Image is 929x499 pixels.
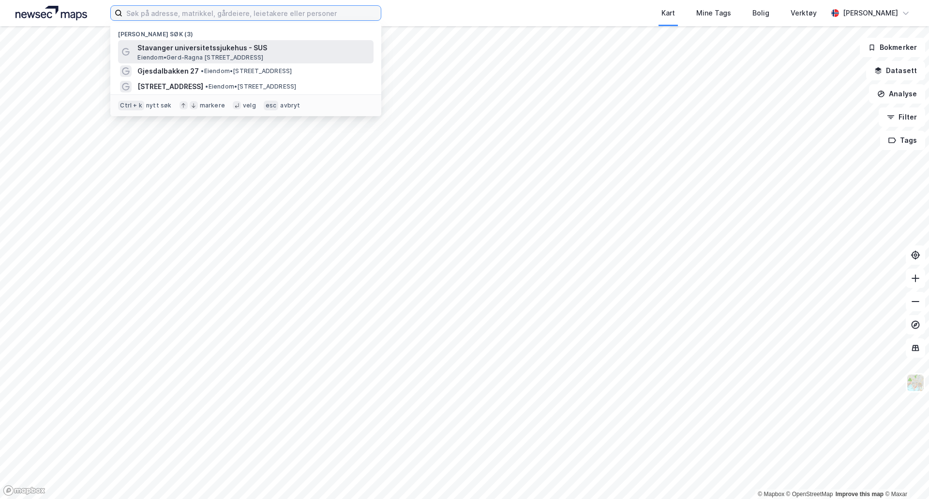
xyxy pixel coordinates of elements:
a: Mapbox [758,491,784,498]
button: Datasett [866,61,925,80]
div: nytt søk [146,102,172,109]
div: esc [264,101,279,110]
div: Ctrl + k [118,101,144,110]
span: Eiendom • [STREET_ADDRESS] [205,83,296,91]
span: Stavanger universitetssjukehus - SUS [137,42,370,54]
div: velg [243,102,256,109]
div: [PERSON_NAME] søk (3) [110,23,381,40]
span: Gjesdalbakken 27 [137,65,199,77]
div: Verktøy [791,7,817,19]
span: • [205,83,208,90]
span: • [201,67,204,75]
button: Bokmerker [860,38,925,57]
span: [STREET_ADDRESS] [137,81,203,92]
button: Analyse [869,84,925,104]
a: Improve this map [836,491,884,498]
div: avbryt [280,102,300,109]
div: Kart [661,7,675,19]
img: logo.a4113a55bc3d86da70a041830d287a7e.svg [15,6,87,20]
input: Søk på adresse, matrikkel, gårdeiere, leietakere eller personer [122,6,381,20]
div: Mine Tags [696,7,731,19]
img: Z [906,374,925,392]
button: Filter [879,107,925,127]
a: OpenStreetMap [786,491,833,498]
div: markere [200,102,225,109]
span: Eiendom • [STREET_ADDRESS] [201,67,292,75]
span: Eiendom • Gerd-Ragna [STREET_ADDRESS] [137,54,263,61]
div: [PERSON_NAME] [843,7,898,19]
div: Kontrollprogram for chat [881,453,929,499]
a: Mapbox homepage [3,485,45,496]
div: Bolig [752,7,769,19]
button: Tags [880,131,925,150]
iframe: Chat Widget [881,453,929,499]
